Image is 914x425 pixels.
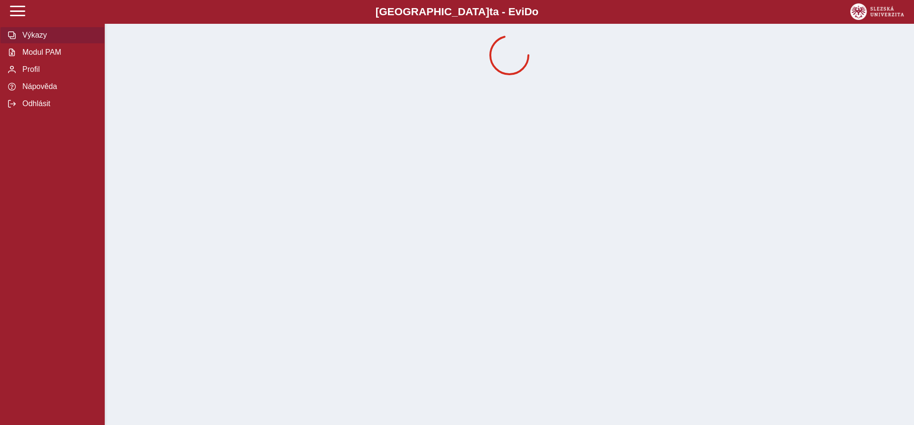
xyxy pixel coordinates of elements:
span: Nápověda [20,82,97,91]
img: logo_web_su.png [850,3,904,20]
span: Odhlásit [20,99,97,108]
span: Výkazy [20,31,97,40]
span: o [532,6,539,18]
span: t [489,6,493,18]
span: D [524,6,532,18]
span: Modul PAM [20,48,97,57]
span: Profil [20,65,97,74]
b: [GEOGRAPHIC_DATA] a - Evi [29,6,885,18]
